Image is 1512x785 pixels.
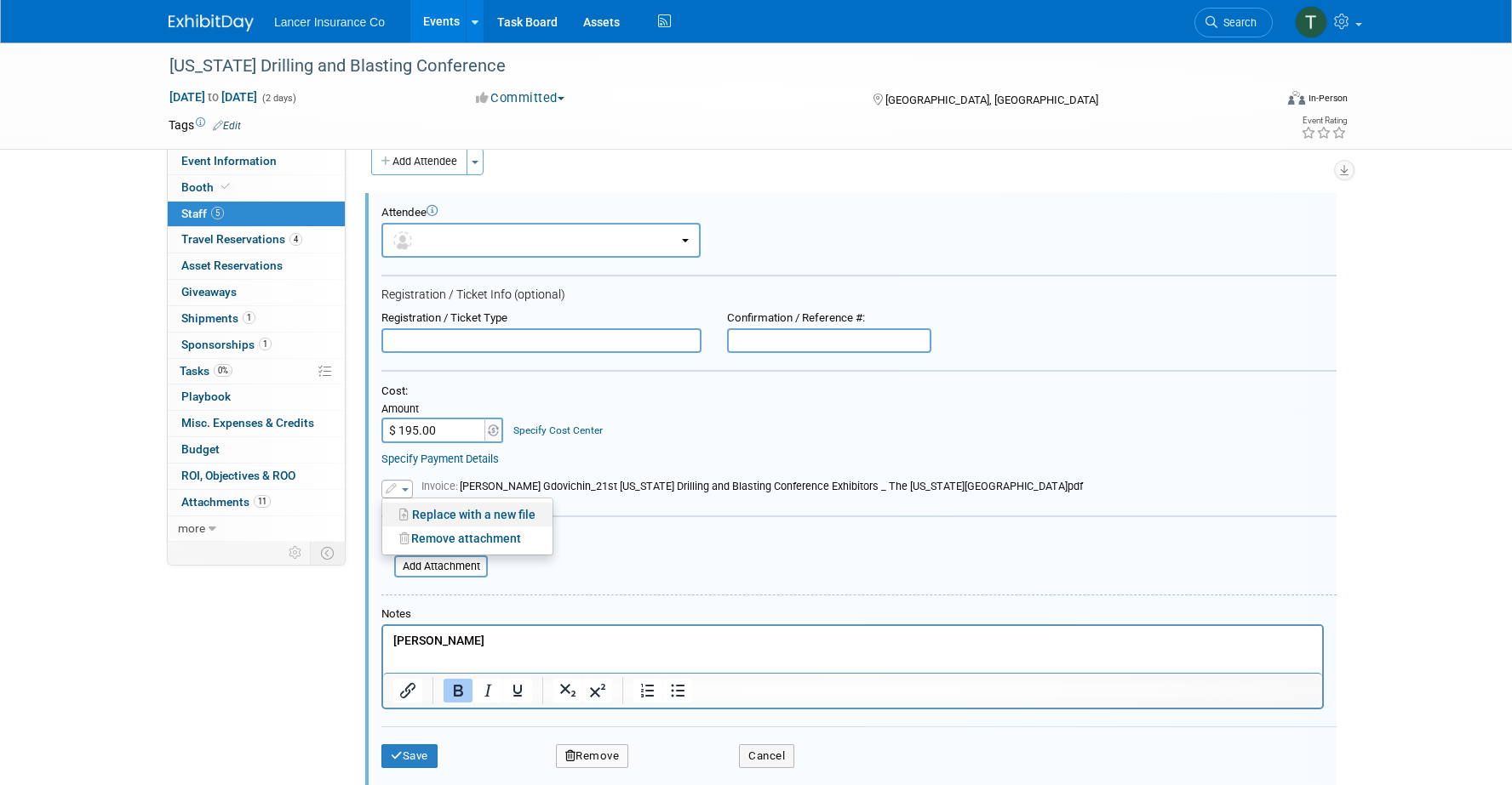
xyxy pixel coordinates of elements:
[289,233,302,246] span: 4
[168,516,345,542] a: more
[311,542,346,564] td: Toggle Event Tabs
[381,206,1337,220] div: Attendee
[421,480,460,492] span: Invoice:
[163,51,1247,82] div: [US_STATE] Drilling and Blasting Conference
[382,526,553,550] a: Remove attachment
[178,521,205,535] span: more
[181,154,277,168] span: Event Information
[553,679,582,703] button: Subscript
[503,679,532,703] button: Underline
[444,679,472,703] button: Bold
[181,442,220,456] span: Budget
[243,311,255,324] span: 1
[168,437,345,463] a: Budget
[181,390,231,403] span: Playbook
[168,227,345,253] a: Travel Reservations4
[281,542,311,564] td: Personalize Event Tab Strip
[168,253,345,279] a: Asset Reservations
[213,120,241,132] a: Edit
[254,495,271,508] span: 11
[169,14,254,31] img: ExhibitDay
[371,148,467,175] button: Add Attendee
[181,416,314,429] span: Misc. Expenses & Credits
[583,679,612,703] button: Superscript
[205,90,221,104] span: to
[381,607,1324,622] div: Notes
[1308,92,1348,105] div: In-Person
[381,744,438,768] button: Save
[168,384,345,410] a: Playbook
[1172,88,1348,114] div: Event Format
[739,744,794,768] button: Cancel
[727,311,931,326] div: Confirmation / Reference #:
[421,480,1083,492] span: [PERSON_NAME] Gdovichin_21st [US_STATE] Drilling and Blasting Conference Exhibitors _ The [US_STA...
[181,495,271,509] span: Attachments
[261,93,296,104] span: (2 days)
[168,280,345,305] a: Giveaways
[663,679,692,703] button: Bullet list
[1288,91,1305,105] img: Format-Inperson.png
[473,679,502,703] button: Italic
[633,679,662,703] button: Numbered list
[168,411,345,436] a: Misc. Expenses & Credits
[383,626,1322,673] iframe: Rich Text Area
[168,175,345,201] a: Booth
[221,182,230,191] i: Booth reservation complete
[211,207,224,219] span: 5
[1194,8,1273,37] a: Search
[885,94,1098,106] span: [GEOGRAPHIC_DATA], [GEOGRAPHIC_DATA]
[168,306,345,332] a: Shipments1
[181,469,295,482] span: ROI, Objectives & ROO
[169,89,258,105] span: [DATE] [DATE]
[381,311,702,326] div: Registration / Ticket Type
[381,384,1337,399] div: Cost:
[168,202,345,227] a: Staff5
[1295,6,1327,38] img: Terrence Forrest
[168,149,345,174] a: Event Information
[556,744,629,768] button: Remove
[168,333,345,358] a: Sponsorships1
[181,180,233,194] span: Booth
[259,338,272,350] span: 1
[1301,117,1347,125] div: Event Rating
[180,364,232,378] span: Tasks
[168,359,345,384] a: Tasks0%
[274,15,385,29] span: Lancer Insurance Co
[181,232,302,246] span: Travel Reservations
[168,464,345,489] a: ROI, Objectives & ROO
[393,679,422,703] button: Insert/edit link
[381,287,1337,303] div: Registration / Ticket Info (optional)
[181,259,283,272] span: Asset Reservations
[381,452,499,465] a: Specify Payment Details
[382,503,553,526] a: Replace with a new file
[181,285,237,299] span: Giveaways
[181,338,272,351] span: Sponsorships
[470,89,571,107] button: Committed
[181,207,224,220] span: Staff
[381,402,505,418] div: Amount
[214,364,232,377] span: 0%
[381,528,1337,543] div: Misc. Attachments & Notes
[169,117,241,134] td: Tags
[181,311,255,325] span: Shipments
[168,490,345,515] a: Attachments11
[513,424,603,436] a: Specify Cost Center
[1217,16,1257,29] span: Search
